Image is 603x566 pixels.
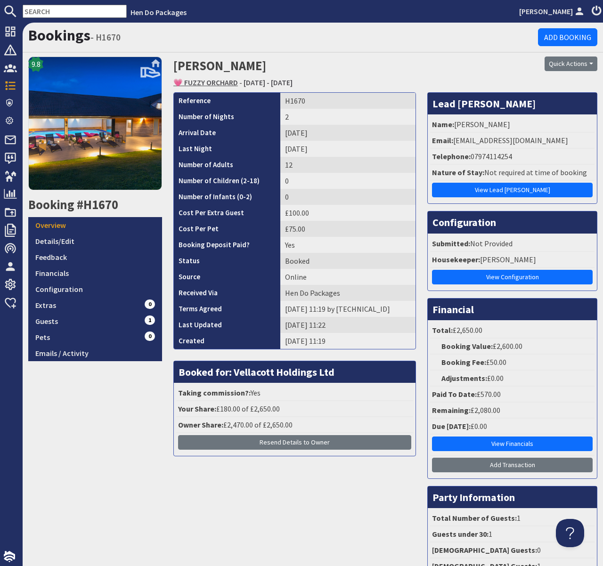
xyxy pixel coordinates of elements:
[428,486,597,508] h3: Party Information
[432,168,484,177] strong: Nature of Stay:
[145,299,155,309] span: 0
[174,269,280,285] th: Source
[174,301,280,317] th: Terms Agreed
[174,125,280,141] th: Arrival Date
[174,221,280,237] th: Cost Per Pet
[280,189,416,205] td: 0
[280,253,416,269] td: Booked
[28,233,162,249] a: Details/Edit
[432,421,471,431] strong: Due [DATE]:
[432,239,470,248] strong: Submitted:
[174,93,280,109] th: Reference
[28,281,162,297] a: Configuration
[519,6,586,17] a: [PERSON_NAME]
[430,387,595,403] li: £570.00
[28,329,162,345] a: Pets0
[430,323,595,339] li: £2,650.00
[441,357,486,367] strong: Booking Fee:
[432,545,537,555] strong: [DEMOGRAPHIC_DATA] Guests:
[280,333,416,349] td: [DATE] 11:19
[174,361,416,383] h3: Booked for: Vellacott Holdings Ltd
[90,32,121,43] small: - H1670
[545,57,597,71] button: Quick Actions
[28,345,162,361] a: Emails / Activity
[280,109,416,125] td: 2
[174,157,280,173] th: Number of Adults
[174,109,280,125] th: Number of Nights
[280,237,416,253] td: Yes
[174,317,280,333] th: Last Updated
[280,93,416,109] td: H1670
[430,236,595,252] li: Not Provided
[178,435,411,450] button: Resend Details to Owner
[428,211,597,233] h3: Configuration
[178,404,216,413] strong: Your Share:
[432,136,453,145] strong: Email:
[174,173,280,189] th: Number of Children (2-18)
[432,458,593,472] a: Add Transaction
[244,78,293,87] a: [DATE] - [DATE]
[556,519,584,547] iframe: Toggle Customer Support
[430,510,595,526] li: 1
[432,529,489,539] strong: Guests under 30:
[430,149,595,165] li: 07974114254
[432,270,593,284] a: View Configuration
[432,152,471,161] strong: Telephone:
[28,57,162,190] img: 💗 FUZZY ORCHARD's icon
[432,389,477,399] strong: Paid To Date:
[28,265,162,281] a: Financials
[176,401,413,417] li: £180.00 of £2,650.00
[28,249,162,265] a: Feedback
[174,253,280,269] th: Status
[222,306,229,314] i: Agreements were checked at the time of signing booking terms:<br>- I AGREE to take out appropriat...
[173,57,452,90] h2: [PERSON_NAME]
[173,78,238,87] a: 💗 FUZZY ORCHARD
[174,205,280,221] th: Cost Per Extra Guest
[430,165,595,181] li: Not required at time of booking
[28,26,90,45] a: Bookings
[432,513,517,523] strong: Total Number of Guests:
[32,58,41,70] span: 9.8
[432,437,593,451] a: View Financials
[430,419,595,435] li: £0.00
[130,8,187,17] a: Hen Do Packages
[432,405,471,415] strong: Remaining:
[145,332,155,341] span: 0
[428,299,597,320] h3: Financial
[430,526,595,542] li: 1
[28,57,162,197] a: 9.8
[430,339,595,355] li: £2,600.00
[430,133,595,149] li: [EMAIL_ADDRESS][DOMAIN_NAME]
[28,217,162,233] a: Overview
[280,205,416,221] td: £100.00
[280,141,416,157] td: [DATE]
[176,385,413,401] li: Yes
[441,341,493,351] strong: Booking Value:
[174,285,280,301] th: Received Via
[260,438,330,446] span: Resend Details to Owner
[28,313,162,329] a: Guests1
[430,355,595,371] li: £50.00
[280,301,416,317] td: [DATE] 11:19 by [TECHNICAL_ID]
[174,333,280,349] th: Created
[145,315,155,325] span: 1
[280,125,416,141] td: [DATE]
[239,78,242,87] span: -
[280,269,416,285] td: Online
[430,371,595,387] li: £0.00
[538,28,597,46] a: Add Booking
[428,93,597,114] h3: Lead [PERSON_NAME]
[280,285,416,301] td: Hen Do Packages
[23,5,127,18] input: SEARCH
[432,183,593,197] a: View Lead [PERSON_NAME]
[432,120,454,129] strong: Name:
[280,221,416,237] td: £75.00
[430,542,595,558] li: 0
[28,297,162,313] a: Extras0
[174,189,280,205] th: Number of Infants (0-2)
[176,417,413,433] li: £2,470.00 of £2,650.00
[178,420,223,429] strong: Owner Share:
[4,551,15,562] img: staytech_i_w-64f4e8e9ee0a9c174fd5317b4b171b261742d2d393467e5bdba4413f4f884c10.svg
[280,157,416,173] td: 12
[432,325,453,335] strong: Total:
